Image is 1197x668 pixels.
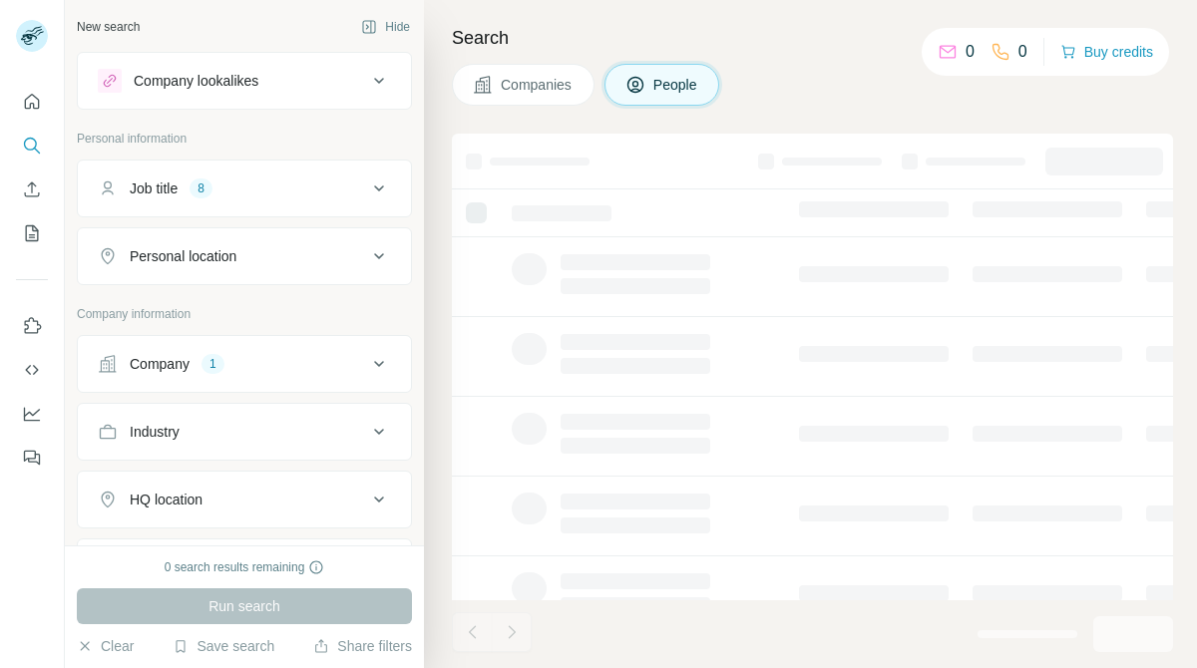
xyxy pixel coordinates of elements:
div: Industry [130,422,180,442]
button: Personal location [78,232,411,280]
button: Enrich CSV [16,171,48,207]
div: 0 search results remaining [165,558,325,576]
div: Job title [130,178,178,198]
button: Annual revenue ($) [78,543,411,591]
p: Company information [77,305,412,323]
button: Quick start [16,84,48,120]
h4: Search [452,24,1173,52]
div: Company lookalikes [134,71,258,91]
button: Clear [77,636,134,656]
span: Companies [501,75,574,95]
button: Hide [347,12,424,42]
button: Industry [78,408,411,456]
p: 0 [1018,40,1027,64]
button: Use Surfe on LinkedIn [16,308,48,344]
p: 0 [966,40,975,64]
button: Buy credits [1060,38,1153,66]
button: Use Surfe API [16,352,48,388]
button: Save search [173,636,274,656]
p: Personal information [77,130,412,148]
button: Share filters [313,636,412,656]
div: Personal location [130,246,236,266]
button: Company lookalikes [78,57,411,105]
div: 8 [190,179,212,197]
button: Job title8 [78,165,411,212]
div: New search [77,18,140,36]
button: Search [16,128,48,164]
div: HQ location [130,490,202,509]
div: 1 [201,355,224,373]
div: Company [130,354,190,374]
span: People [653,75,699,95]
button: Company1 [78,340,411,388]
button: HQ location [78,476,411,523]
button: Dashboard [16,396,48,432]
button: Feedback [16,440,48,476]
button: My lists [16,215,48,251]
